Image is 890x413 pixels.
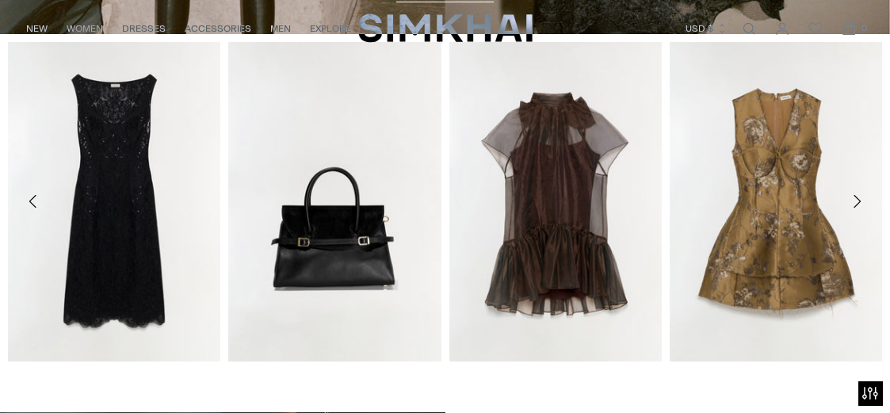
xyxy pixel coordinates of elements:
a: Wishlist [800,13,831,44]
a: DRESSES [122,11,166,46]
a: NEW [26,11,48,46]
img: River Mini Suede Handle Bag [228,42,441,361]
img: Delphine Sequin Lace Midi Dress [8,42,220,361]
button: USD $ [686,11,728,46]
a: WOMEN [67,11,103,46]
img: Beaux Organza Dress [449,42,662,361]
button: Move to next carousel slide [839,184,874,219]
a: Open cart modal [833,13,865,44]
button: Move to previous carousel slide [16,184,51,219]
img: Brynelle Jacquard Mini Dress [670,42,882,361]
span: 0 [857,21,871,35]
a: EXPLORE [310,11,351,46]
a: MEN [270,11,291,46]
a: Open search modal [733,13,765,44]
a: SIMKHAI [358,13,533,44]
a: ACCESSORIES [185,11,251,46]
a: Go to the account page [766,13,798,44]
